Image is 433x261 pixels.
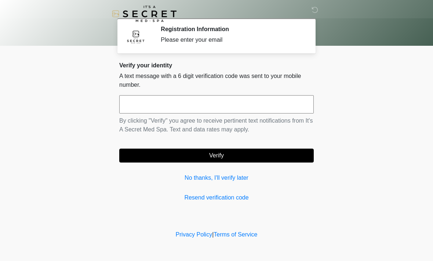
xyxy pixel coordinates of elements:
[212,231,214,238] a: |
[119,116,314,134] p: By clicking "Verify" you agree to receive pertinent text notifications from It's A Secret Med Spa...
[119,193,314,202] a: Resend verification code
[119,62,314,69] h2: Verify your identity
[125,26,147,48] img: Agent Avatar
[119,174,314,182] a: No thanks, I'll verify later
[112,5,177,22] img: It's A Secret Med Spa Logo
[176,231,212,238] a: Privacy Policy
[119,149,314,163] button: Verify
[214,231,257,238] a: Terms of Service
[161,36,303,44] div: Please enter your email
[161,26,303,33] h2: Registration Information
[119,72,314,89] p: A text message with a 6 digit verification code was sent to your mobile number.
